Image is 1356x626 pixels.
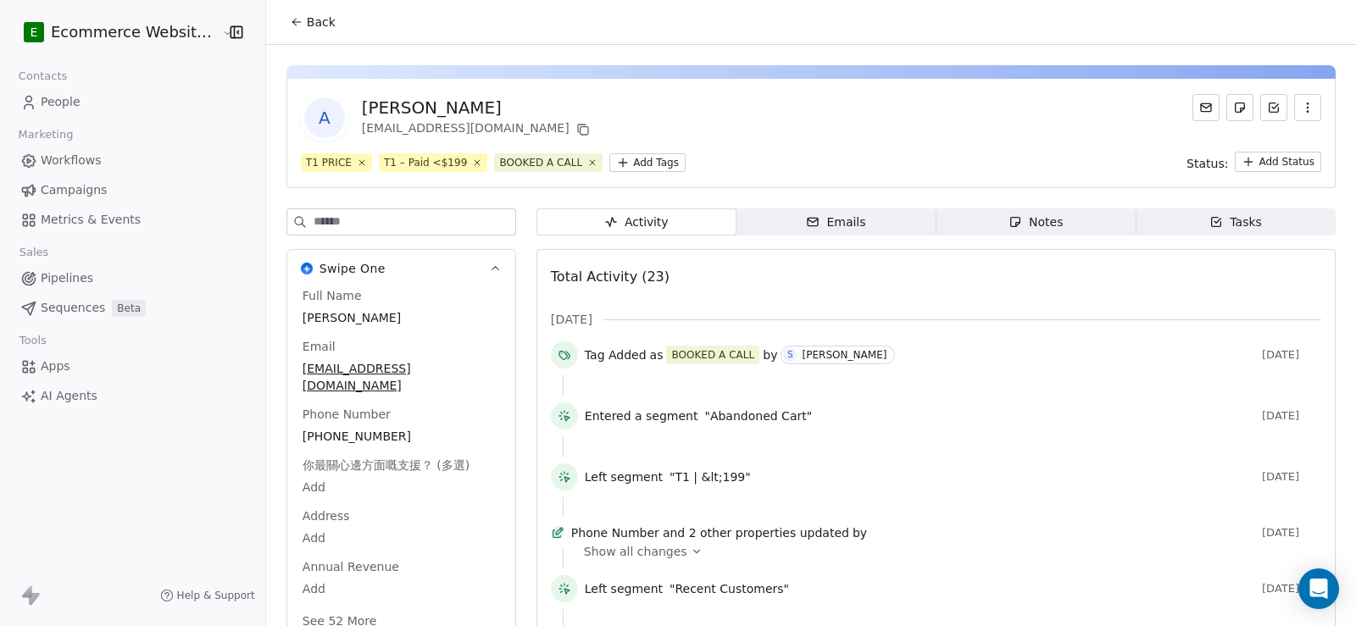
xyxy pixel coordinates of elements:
span: Swipe One [320,260,386,277]
button: Swipe OneSwipe One [287,250,515,287]
span: Show all changes [584,543,687,560]
span: Back [307,14,336,30]
div: Notes [1009,213,1063,231]
span: and 2 other properties updated [663,524,849,541]
span: Tools [12,328,53,353]
span: Address [299,507,353,524]
span: as [650,346,664,363]
span: by [763,346,777,363]
span: Ecommerce Website Builder [51,21,218,43]
a: Apps [14,352,252,380]
div: [PERSON_NAME] [362,96,593,119]
span: Help & Support [177,589,255,602]
span: [EMAIL_ADDRESS][DOMAIN_NAME] [303,360,500,394]
span: "Recent Customers" [670,580,789,597]
span: Add [303,580,500,597]
a: Workflows [14,147,252,175]
span: Sales [12,240,56,265]
div: Emails [806,213,865,231]
span: by [853,524,867,541]
span: Total Activity (23) [551,269,670,285]
span: Full Name [299,287,365,304]
span: Campaigns [41,181,107,199]
a: Show all changes [584,543,1309,560]
a: Pipelines [14,264,252,292]
span: Sequences [41,299,105,317]
div: [PERSON_NAME] [802,349,886,361]
div: BOOKED A CALL [499,155,582,170]
span: Add [303,479,500,496]
span: "T1 | &lt;199" [670,468,751,485]
div: Open Intercom Messenger [1298,568,1339,609]
div: [EMAIL_ADDRESS][DOMAIN_NAME] [362,119,593,140]
a: Campaigns [14,176,252,204]
span: AI Agents [41,387,97,405]
span: 你最關心邊方面嘅支援？ (多選) [299,457,473,474]
span: [DATE] [1262,526,1321,540]
span: Marketing [11,122,81,147]
span: Add [303,529,500,546]
div: Tasks [1209,213,1262,231]
span: Phone Number [299,406,394,423]
span: [DATE] [1262,409,1321,423]
a: SequencesBeta [14,294,252,322]
button: Back [280,7,346,37]
span: Left segment [585,580,663,597]
span: Left segment [585,468,663,485]
a: Help & Support [160,589,255,602]
a: People [14,88,252,116]
span: Annual Revenue [299,558,403,575]
span: Phone Number [571,524,659,541]
span: Status: [1186,155,1228,172]
span: [DATE] [1262,348,1321,362]
span: [DATE] [551,311,592,328]
div: S [787,348,792,362]
span: E [31,24,38,41]
img: Swipe One [301,263,313,274]
span: Beta [112,300,146,317]
button: Add Tags [609,153,686,172]
span: Entered a segment [585,407,698,424]
button: EEcommerce Website Builder [20,18,210,47]
span: Tag Added [585,346,647,363]
span: [DATE] [1262,470,1321,484]
div: BOOKED A CALL [671,347,754,363]
span: [PHONE_NUMBER] [303,428,500,445]
button: Add Status [1235,152,1321,172]
span: Pipelines [41,269,93,287]
a: Metrics & Events [14,206,252,234]
span: A [304,97,345,138]
div: T1 – Paid <$199 [384,155,467,170]
span: Apps [41,357,70,375]
span: Metrics & Events [41,211,141,229]
span: Workflows [41,152,102,169]
div: T1 PRICE [306,155,352,170]
span: Contacts [11,64,75,89]
a: AI Agents [14,382,252,410]
span: Email [299,338,339,355]
span: People [41,93,81,111]
span: [PERSON_NAME] [303,309,500,326]
span: [DATE] [1262,582,1321,596]
span: "Abandoned Cart" [704,407,812,424]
